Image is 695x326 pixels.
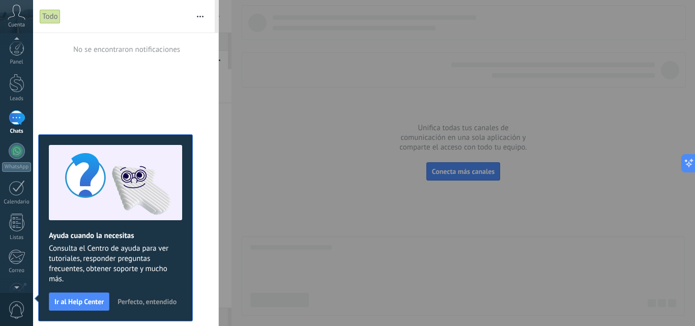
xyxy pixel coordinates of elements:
button: Perfecto, entendido [113,294,181,309]
div: Correo [2,268,32,274]
div: Calendario [2,199,32,205]
button: Ir al Help Center [49,292,109,311]
div: No se encontraron notificaciones [73,45,180,54]
span: Ir al Help Center [54,298,104,305]
span: Perfecto, entendido [118,298,177,305]
div: Leads [2,96,32,102]
div: Todo [40,9,61,24]
div: Panel [2,59,32,66]
div: Chats [2,128,32,135]
div: WhatsApp [2,162,31,172]
span: Consulta el Centro de ayuda para ver tutoriales, responder preguntas frecuentes, obtener soporte ... [49,244,182,284]
div: Listas [2,234,32,241]
span: Cuenta [8,22,25,28]
h2: Ayuda cuando la necesitas [49,231,182,241]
